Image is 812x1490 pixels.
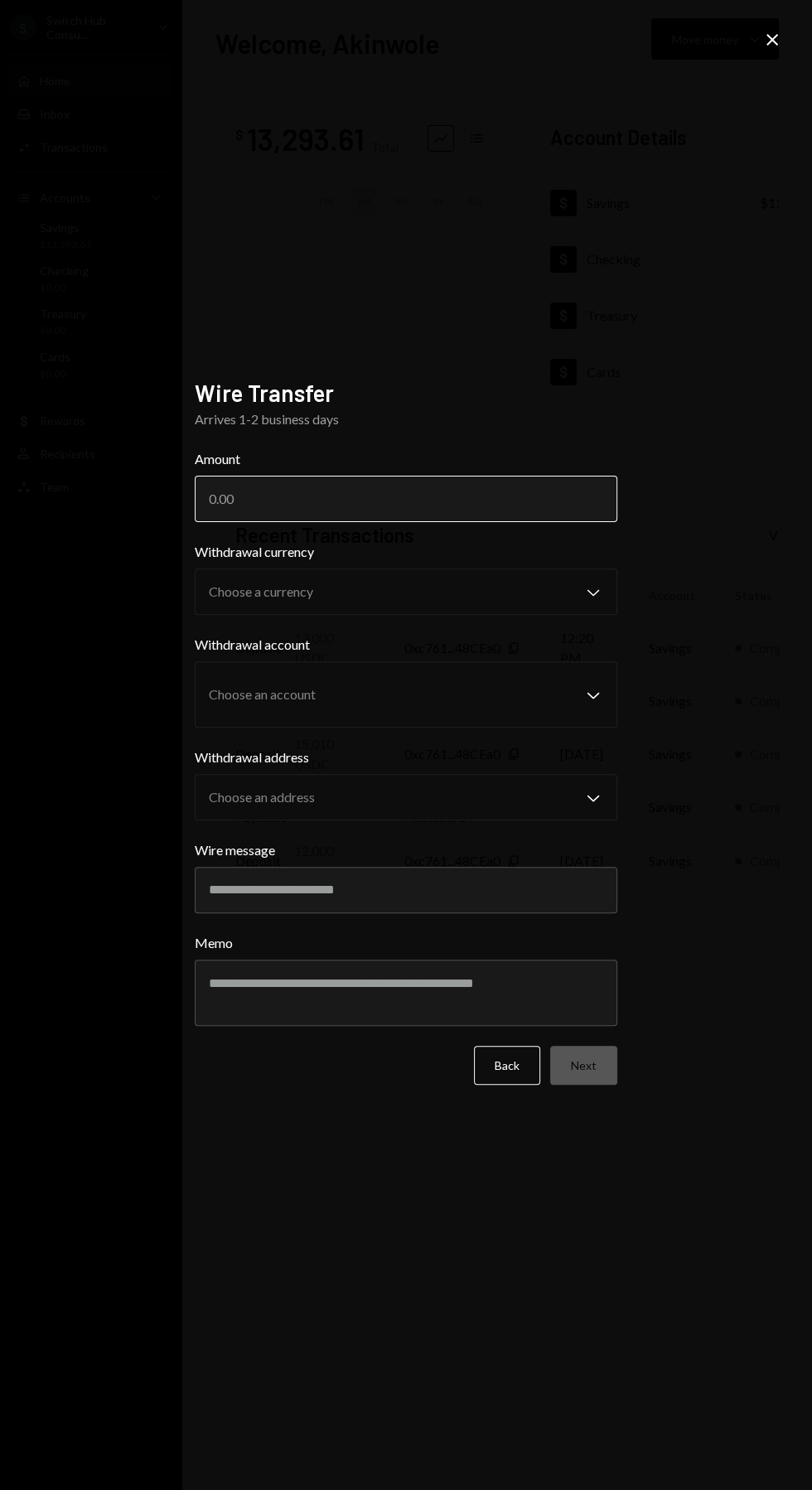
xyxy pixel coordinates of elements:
div: Arrives 1-2 business days [195,409,617,429]
button: Withdrawal account [195,661,617,728]
label: Withdrawal account [195,635,617,655]
label: Withdrawal address [195,747,617,767]
button: Withdrawal address [195,774,617,820]
label: Withdrawal currency [195,542,617,562]
input: 0.00 [195,476,617,522]
label: Wire message [195,840,617,860]
button: Withdrawal currency [195,568,617,615]
button: Back [474,1046,540,1085]
label: Memo [195,933,617,953]
label: Amount [195,449,617,469]
h2: Wire Transfer [195,377,617,409]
